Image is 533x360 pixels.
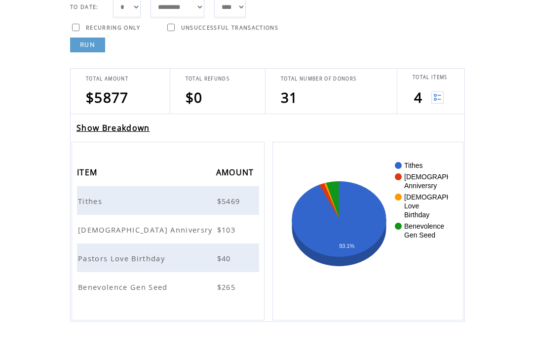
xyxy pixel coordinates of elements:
text: Anniversry [404,182,437,190]
text: 93.1% [339,243,354,249]
a: AMOUNT [216,169,257,175]
span: [DEMOGRAPHIC_DATA] Anniversry [78,225,215,235]
img: View list [431,91,444,104]
span: $103 [217,225,238,235]
text: Tithes [404,161,423,169]
span: $0 [186,88,203,107]
span: TOTAL ITEMS [413,74,448,80]
text: Love [404,202,419,210]
span: 4 [414,88,422,107]
a: Pastors Love Birthday [78,253,167,262]
span: Benevolence Gen Seed [78,282,170,292]
a: Show Breakdown [76,122,150,133]
svg: A chart. [288,157,448,305]
span: UNSUCCESSFUL TRANSACTIONS [181,24,278,31]
span: Tithes [78,196,105,206]
span: AMOUNT [216,164,257,183]
span: Pastors Love Birthday [78,253,167,263]
a: Tithes [78,196,105,204]
span: $5469 [217,196,243,206]
span: ITEM [77,164,100,183]
span: TOTAL REFUNDS [186,76,229,82]
text: Benevolence [404,222,444,230]
span: RECURRING ONLY [86,24,141,31]
text: [DEMOGRAPHIC_DATA] [404,193,482,201]
span: $40 [217,253,233,263]
a: Benevolence Gen Seed [78,281,170,290]
a: [DEMOGRAPHIC_DATA] Anniversry [78,224,215,233]
text: Gen Seed [404,231,435,239]
span: TO DATE: [70,3,99,10]
span: $5877 [86,88,129,107]
a: RUN [70,38,105,52]
span: TOTAL AMOUNT [86,76,128,82]
span: TOTAL NUMBER OF DONORS [281,76,356,82]
a: ITEM [77,169,100,175]
text: [DEMOGRAPHIC_DATA] [404,173,482,181]
span: 31 [281,88,298,107]
text: Birthday [404,211,429,219]
span: $265 [217,282,238,292]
